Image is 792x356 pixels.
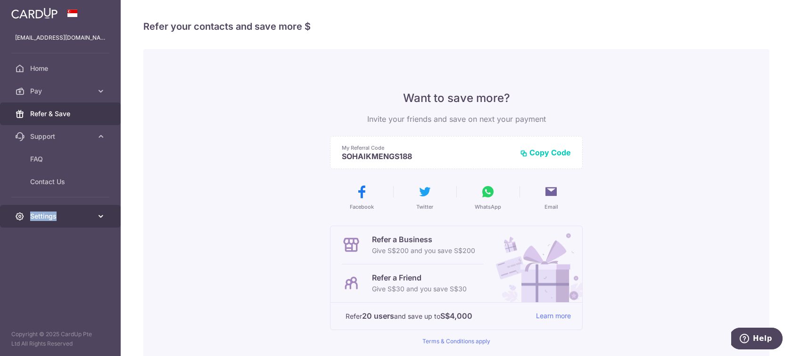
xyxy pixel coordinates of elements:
[143,19,769,34] h4: Refer your contacts and save more $
[440,310,472,322] strong: S$4,000
[362,310,394,322] strong: 20 users
[330,113,583,125] p: Invite your friends and save on next your payment
[30,154,92,164] span: FAQ
[544,203,558,211] span: Email
[22,7,41,15] span: Help
[397,184,453,211] button: Twitter
[536,310,571,322] a: Learn more
[330,91,583,106] p: Want to save more?
[487,226,582,302] img: Refer
[731,328,783,351] iframe: Opens a widget where you can find more information
[460,184,516,211] button: WhatsApp
[350,203,374,211] span: Facebook
[30,86,92,96] span: Pay
[422,338,490,345] a: Terms & Conditions apply
[11,8,58,19] img: CardUp
[416,203,433,211] span: Twitter
[372,245,475,256] p: Give S$200 and you save S$200
[30,177,92,186] span: Contact Us
[30,64,92,73] span: Home
[372,283,467,295] p: Give S$30 and you save S$30
[372,272,467,283] p: Refer a Friend
[475,203,501,211] span: WhatsApp
[30,132,92,141] span: Support
[30,212,92,221] span: Settings
[30,109,92,119] span: Refer & Save
[346,310,528,322] p: Refer and save up to
[342,144,512,152] p: My Referral Code
[523,184,579,211] button: Email
[342,152,512,161] p: SOHAIKMENGS188
[372,234,475,245] p: Refer a Business
[334,184,389,211] button: Facebook
[15,33,106,42] p: [EMAIL_ADDRESS][DOMAIN_NAME]
[520,148,571,157] button: Copy Code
